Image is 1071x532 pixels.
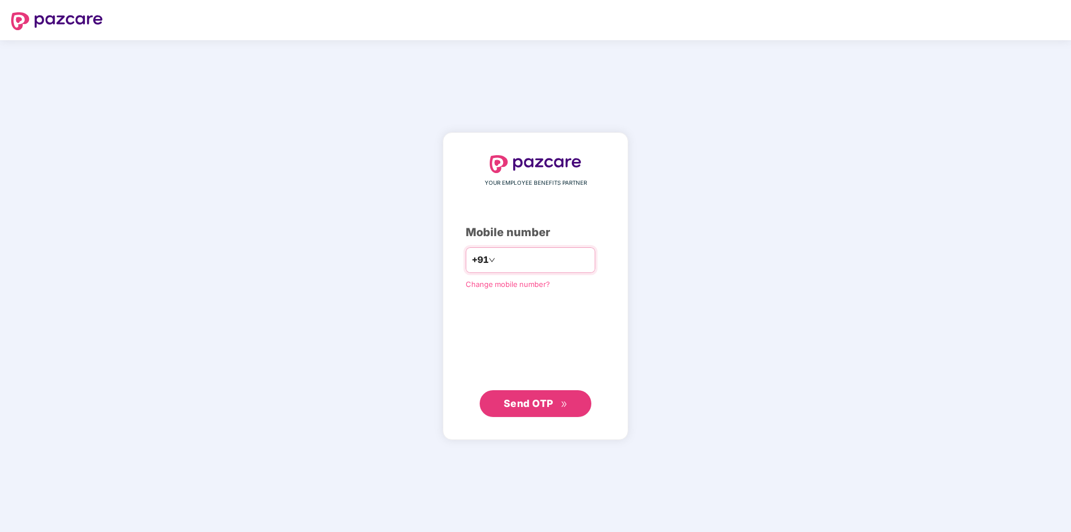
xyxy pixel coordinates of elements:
[490,155,581,173] img: logo
[466,280,550,289] a: Change mobile number?
[485,179,587,188] span: YOUR EMPLOYEE BENEFITS PARTNER
[561,401,568,408] span: double-right
[489,257,495,263] span: down
[11,12,103,30] img: logo
[466,224,605,241] div: Mobile number
[504,397,553,409] span: Send OTP
[480,390,591,417] button: Send OTPdouble-right
[472,253,489,267] span: +91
